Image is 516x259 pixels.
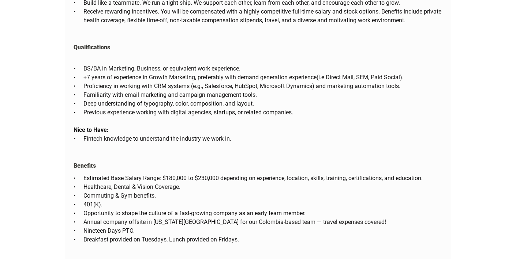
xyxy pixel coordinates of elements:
p: BS/BA in Marketing, Business, or equivalent work experience. [83,64,442,73]
p: Deep understanding of typography, color, composition, and layout. [83,99,442,108]
p: Receive rewarding incentives. You will be compensated with a highly competitive full-time salary ... [83,7,442,25]
p: Annual company offsite in [US_STATE][GEOGRAPHIC_DATA] for our Colombia-based team — travel expens... [83,218,442,226]
strong: Benefits [74,162,96,169]
p: Healthcare, Dental & Vision Coverage. [83,183,442,191]
p: Opportunity to shape the culture of a fast-growing company as an early team member. [83,209,442,218]
p: Breakfast provided on Tuesdays, Lunch provided on Fridays. [83,235,442,244]
strong: Nice to Have: [74,126,109,133]
p: Nineteen Days PTO. [83,226,442,235]
strong: Qualifications [74,44,110,51]
p: Previous experience working with digital agencies, startups, or related companies. [83,108,442,117]
p: Proficiency in working with CRM systems (e.g., Salesforce, HubSpot, Microsoft Dynamics) and marke... [83,82,442,91]
p: 401(K). [83,200,442,209]
p: Commuting & Gym benefits. [83,191,442,200]
p: Familiarity with email marketing and campaign management tools. [83,91,442,99]
p: Fintech knowledge to understand the industry we work in. [83,134,442,143]
p: +7 years of experience in Growth Marketing, preferably with demand generation experience(i.e Dire... [83,73,442,82]
p: Estimated Base Salary Range: $180,000 to $230,000 depending on experience, location, skills, trai... [83,174,442,183]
